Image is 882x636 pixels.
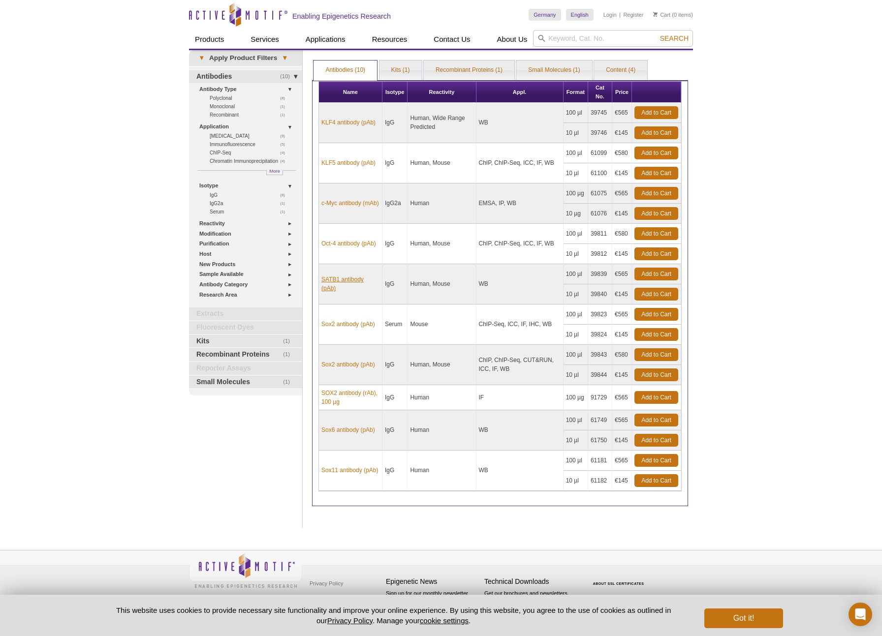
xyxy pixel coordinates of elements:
a: Contact Us [428,30,476,49]
td: 10 µl [564,244,588,264]
a: Sox6 antibody (pAb) [321,425,375,434]
td: 61749 [588,410,612,430]
td: €145 [612,204,632,224]
a: English [566,9,594,21]
a: (1)Serum [210,208,290,216]
li: (0 items) [653,9,693,21]
p: Get our brochures and newsletters, or request them by mail. [484,589,578,614]
div: Open Intercom Messenger [849,603,872,626]
a: Research Area [199,290,296,300]
td: Human, Wide Range Predicted [408,103,476,143]
a: Kits (1) [379,61,422,80]
td: Human, Mouse [408,143,476,183]
a: Add to Cart [634,227,678,240]
a: More [266,170,283,175]
span: (5) [280,140,290,149]
a: Add to Cart [634,368,678,381]
a: Extracts [189,307,302,320]
td: 39839 [588,264,612,284]
a: Services [245,30,285,49]
a: Add to Cart [634,207,678,220]
a: Modification [199,229,296,239]
td: €580 [612,143,632,163]
td: €565 [612,103,632,123]
a: Add to Cart [634,126,678,139]
span: (4) [280,157,290,165]
span: (8) [280,94,290,102]
a: (9)[MEDICAL_DATA] [210,132,290,140]
td: WB [476,451,564,491]
a: Sox2 antibody (pAb) [321,320,375,329]
td: 10 µl [564,123,588,143]
a: Privacy Policy [327,616,373,625]
td: IF [476,385,564,410]
td: 39824 [588,325,612,345]
td: Human, Mouse [408,345,476,385]
a: Products [189,30,230,49]
a: Application [199,121,296,132]
a: Reporter Assays [189,362,302,375]
span: (1) [280,208,290,216]
th: Cat No. [588,82,612,103]
img: Your Cart [653,12,658,17]
td: €145 [612,244,632,264]
td: WB [476,103,564,143]
td: 10 µl [564,365,588,385]
a: Content (4) [594,61,647,80]
td: 91729 [588,385,612,410]
a: (1)Kits [189,335,302,348]
td: Human, Mouse [408,264,476,304]
a: About Us [491,30,534,49]
td: 61750 [588,430,612,451]
td: Human, Mouse [408,224,476,264]
td: ChIP, ChIP-Seq, ICC, IF, WB [476,143,564,183]
a: Sample Available [199,269,296,279]
a: Add to Cart [634,414,678,426]
h4: Epigenetic News [386,577,479,586]
td: 100 µg [564,385,588,410]
td: 100 µl [564,103,588,123]
td: €145 [612,163,632,183]
td: €565 [612,264,632,284]
li: | [619,9,621,21]
td: 39840 [588,284,612,304]
td: €145 [612,430,632,451]
span: Search [660,34,689,42]
td: 39812 [588,244,612,264]
td: IgG [382,385,408,410]
td: 100 µl [564,304,588,325]
button: cookie settings [420,616,469,625]
a: (1)Recombinant [210,111,290,119]
a: Add to Cart [634,288,678,301]
a: Sox2 antibody (pAb) [321,360,375,369]
th: Isotype [382,82,408,103]
td: €145 [612,471,632,491]
td: 100 µl [564,143,588,163]
td: 39811 [588,224,612,244]
td: €565 [612,451,632,471]
a: c-Myc antibody (mAb) [321,199,379,208]
a: Small Molecules (1) [516,61,592,80]
span: ▾ [194,54,209,62]
a: (4)Chromatin Immunoprecipitation [210,157,290,165]
a: Add to Cart [634,308,678,321]
td: IgG [382,264,408,304]
td: EMSA, IP, WB [476,183,564,224]
a: ABOUT SSL CERTIFICATES [593,582,644,585]
td: Serum [382,304,408,345]
a: (1)IgG2a [210,199,290,208]
a: SATB1 antibody (pAb) [321,275,379,293]
td: €565 [612,183,632,204]
a: Add to Cart [634,268,678,280]
td: Mouse [408,304,476,345]
td: WB [476,410,564,451]
span: (10) [280,70,295,83]
td: 10 µl [564,471,588,491]
a: Add to Cart [634,187,678,200]
a: Oct-4 antibody (pAb) [321,239,376,248]
a: Applications [300,30,351,49]
td: IgG2a [382,183,408,224]
a: Add to Cart [634,167,678,180]
a: Host [199,249,296,259]
span: (1) [280,111,290,119]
